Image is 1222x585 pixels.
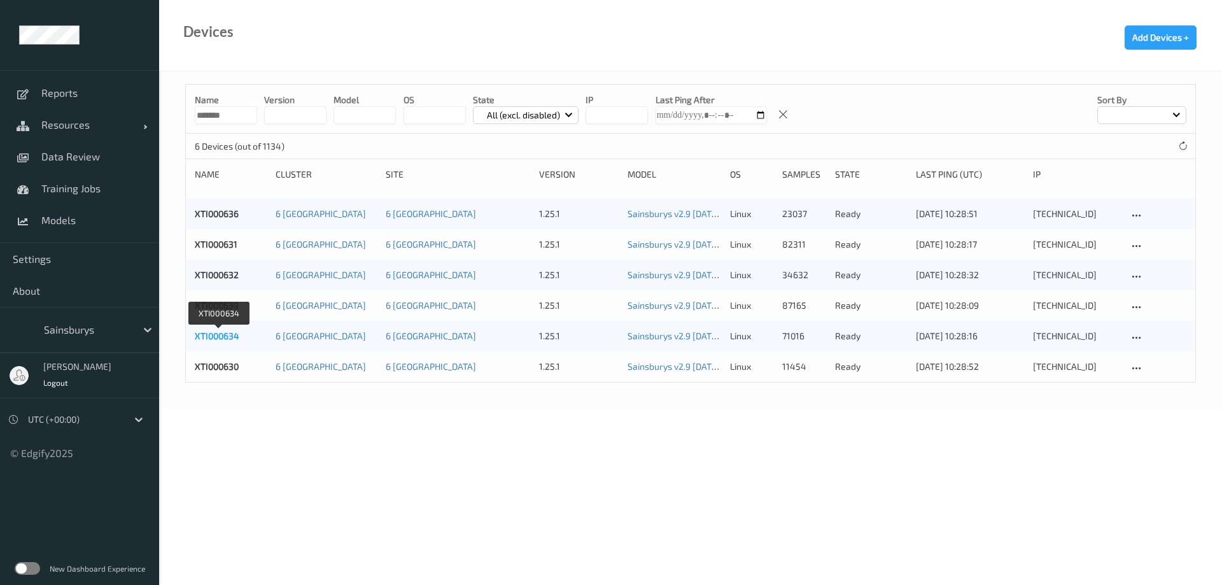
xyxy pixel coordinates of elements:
p: version [264,94,327,106]
p: State [473,94,579,106]
div: 1.25.1 [539,360,619,373]
div: [DATE] 10:28:16 [916,330,1024,342]
div: [TECHNICAL_ID] [1033,208,1120,220]
a: 6 [GEOGRAPHIC_DATA] [386,208,476,219]
a: XTI000631 [195,239,237,250]
a: Sainsburys v2.9 [DATE] 10:55 Auto Save [628,208,785,219]
div: Model [628,168,721,181]
p: linux [730,299,773,312]
div: Cluster [276,168,377,181]
button: Add Devices + [1125,25,1197,50]
div: OS [730,168,773,181]
div: [TECHNICAL_ID] [1033,269,1120,281]
div: 1.25.1 [539,208,619,220]
div: 82311 [782,238,825,251]
div: [DATE] 10:28:17 [916,238,1024,251]
div: 87165 [782,299,825,312]
p: Name [195,94,257,106]
a: XTI000639 [195,300,239,311]
div: [DATE] 10:28:51 [916,208,1024,220]
a: 6 [GEOGRAPHIC_DATA] [276,361,366,372]
p: Sort by [1097,94,1186,106]
a: 6 [GEOGRAPHIC_DATA] [276,300,366,311]
a: 6 [GEOGRAPHIC_DATA] [386,361,476,372]
div: [TECHNICAL_ID] [1033,330,1120,342]
p: All (excl. disabled) [482,109,565,122]
div: version [539,168,619,181]
p: OS [404,94,466,106]
a: XTI000630 [195,361,239,372]
a: Sainsburys v2.9 [DATE] 10:55 Auto Save [628,330,785,341]
div: Samples [782,168,825,181]
a: 6 [GEOGRAPHIC_DATA] [386,269,476,280]
div: 1.25.1 [539,299,619,312]
a: 6 [GEOGRAPHIC_DATA] [386,330,476,341]
div: State [835,168,907,181]
p: model [334,94,396,106]
p: linux [730,330,773,342]
p: ready [835,238,907,251]
a: 6 [GEOGRAPHIC_DATA] [276,330,366,341]
div: Site [386,168,530,181]
p: ready [835,208,907,220]
p: IP [586,94,648,106]
a: XTI000636 [195,208,239,219]
div: ip [1033,168,1120,181]
div: [DATE] 10:28:32 [916,269,1024,281]
p: 6 Devices (out of 1134) [195,140,290,153]
p: ready [835,269,907,281]
a: Sainsburys v2.9 [DATE] 10:55 Auto Save [628,300,785,311]
a: Sainsburys v2.9 [DATE] 10:55 Auto Save [628,361,785,372]
p: ready [835,330,907,342]
div: [TECHNICAL_ID] [1033,360,1120,373]
div: 11454 [782,360,825,373]
div: [DATE] 10:28:52 [916,360,1024,373]
p: linux [730,269,773,281]
p: linux [730,208,773,220]
div: [TECHNICAL_ID] [1033,299,1120,312]
p: linux [730,238,773,251]
div: Devices [183,25,234,38]
p: ready [835,360,907,373]
div: 23037 [782,208,825,220]
div: Last Ping (UTC) [916,168,1024,181]
div: [TECHNICAL_ID] [1033,238,1120,251]
div: Name [195,168,267,181]
div: 1.25.1 [539,238,619,251]
a: XTI000632 [195,269,239,280]
p: Last Ping After [656,94,767,106]
div: 71016 [782,330,825,342]
a: 6 [GEOGRAPHIC_DATA] [386,300,476,311]
a: 6 [GEOGRAPHIC_DATA] [386,239,476,250]
p: ready [835,299,907,312]
a: 6 [GEOGRAPHIC_DATA] [276,239,366,250]
div: [DATE] 10:28:09 [916,299,1024,312]
p: linux [730,360,773,373]
a: Sainsburys v2.9 [DATE] 10:55 Auto Save [628,239,785,250]
a: 6 [GEOGRAPHIC_DATA] [276,269,366,280]
a: XTI000634 [195,330,239,341]
div: 1.25.1 [539,330,619,342]
div: 34632 [782,269,825,281]
div: 1.25.1 [539,269,619,281]
a: 6 [GEOGRAPHIC_DATA] [276,208,366,219]
a: Sainsburys v2.9 [DATE] 10:55 Auto Save [628,269,785,280]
